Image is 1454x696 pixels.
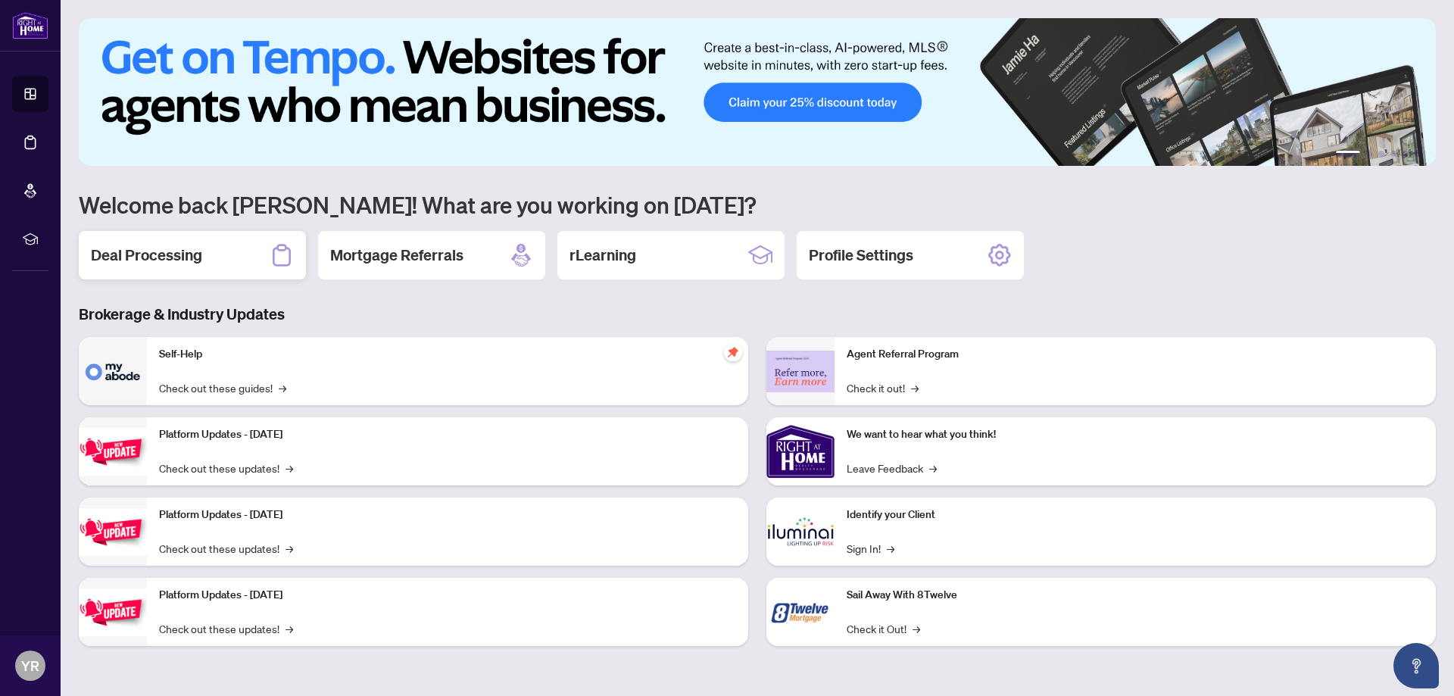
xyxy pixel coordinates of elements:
[91,245,202,266] h2: Deal Processing
[724,343,742,361] span: pushpin
[1366,151,1372,157] button: 2
[1403,151,1409,157] button: 5
[159,507,736,523] p: Platform Updates - [DATE]
[285,540,293,557] span: →
[809,245,913,266] h2: Profile Settings
[1378,151,1384,157] button: 3
[21,655,39,676] span: YR
[12,11,48,39] img: logo
[847,587,1424,604] p: Sail Away With 8Twelve
[847,540,894,557] a: Sign In!→
[79,508,147,556] img: Platform Updates - July 8, 2025
[159,426,736,443] p: Platform Updates - [DATE]
[847,507,1424,523] p: Identify your Client
[766,578,835,646] img: Sail Away With 8Twelve
[159,540,293,557] a: Check out these updates!→
[1390,151,1396,157] button: 4
[285,460,293,476] span: →
[79,18,1436,166] img: Slide 0
[847,460,937,476] a: Leave Feedback→
[1415,151,1421,157] button: 6
[159,620,293,637] a: Check out these updates!→
[847,426,1424,443] p: We want to hear what you think!
[766,351,835,392] img: Agent Referral Program
[285,620,293,637] span: →
[1393,643,1439,688] button: Open asap
[79,304,1436,325] h3: Brokerage & Industry Updates
[1336,151,1360,157] button: 1
[79,337,147,405] img: Self-Help
[569,245,636,266] h2: rLearning
[279,379,286,396] span: →
[766,498,835,566] img: Identify your Client
[911,379,919,396] span: →
[159,379,286,396] a: Check out these guides!→
[847,346,1424,363] p: Agent Referral Program
[159,460,293,476] a: Check out these updates!→
[159,587,736,604] p: Platform Updates - [DATE]
[79,588,147,636] img: Platform Updates - June 23, 2025
[847,379,919,396] a: Check it out!→
[79,190,1436,219] h1: Welcome back [PERSON_NAME]! What are you working on [DATE]?
[766,417,835,485] img: We want to hear what you think!
[159,346,736,363] p: Self-Help
[887,540,894,557] span: →
[929,460,937,476] span: →
[913,620,920,637] span: →
[847,620,920,637] a: Check it Out!→
[330,245,463,266] h2: Mortgage Referrals
[79,428,147,476] img: Platform Updates - July 21, 2025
